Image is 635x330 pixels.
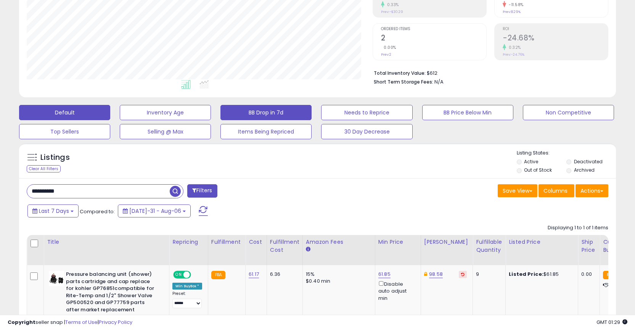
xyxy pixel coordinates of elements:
[306,238,372,246] div: Amazon Fees
[270,238,299,254] div: Fulfillment Cost
[523,105,614,120] button: Non Competitive
[503,52,524,57] small: Prev: -24.76%
[306,278,369,285] div: $0.40 min
[381,27,486,31] span: Ordered Items
[47,238,166,246] div: Title
[374,79,433,85] b: Short Term Storage Fees:
[172,291,202,308] div: Preset:
[220,124,312,139] button: Items Being Repriced
[172,238,205,246] div: Repricing
[422,105,513,120] button: BB Price Below Min
[40,152,70,163] h5: Listings
[384,2,399,8] small: 0.33%
[503,10,521,14] small: Prev: 8.29%
[424,238,469,246] div: [PERSON_NAME]
[574,167,595,173] label: Archived
[249,238,264,246] div: Cost
[321,124,412,139] button: 30 Day Decrease
[19,105,110,120] button: Default
[378,238,418,246] div: Min Price
[306,246,310,253] small: Amazon Fees.
[80,208,115,215] span: Compared to:
[19,124,110,139] button: Top Sellers
[27,204,79,217] button: Last 7 Days
[211,238,242,246] div: Fulfillment
[381,52,391,57] small: Prev: 2
[509,270,543,278] b: Listed Price:
[476,271,500,278] div: 9
[27,165,61,172] div: Clear All Filters
[65,319,98,326] a: Terms of Use
[381,34,486,44] h2: 2
[509,271,572,278] div: $61.85
[524,167,552,173] label: Out of Stock
[8,319,35,326] strong: Copyright
[99,319,132,326] a: Privacy Policy
[506,2,524,8] small: -11.58%
[574,158,603,165] label: Deactivated
[378,280,415,302] div: Disable auto adjust min
[8,319,132,326] div: seller snap | |
[581,238,596,254] div: Ship Price
[603,271,617,279] small: FBA
[429,270,443,278] a: 98.58
[39,207,69,215] span: Last 7 Days
[506,45,521,50] small: 0.32%
[220,105,312,120] button: BB Drop in 7d
[321,105,412,120] button: Needs to Reprice
[581,271,594,278] div: 0.00
[374,70,426,76] b: Total Inventory Value:
[211,271,225,279] small: FBA
[596,319,627,326] span: 2025-08-14 01:29 GMT
[548,224,608,232] div: Displaying 1 to 1 of 1 items
[539,184,574,197] button: Columns
[118,204,191,217] button: [DATE]-31 - Aug-06
[49,271,64,286] img: 41Igb9wMLOL._SL40_.jpg
[249,270,259,278] a: 61.17
[503,27,608,31] span: ROI
[306,271,369,278] div: 15%
[378,270,391,278] a: 61.85
[381,10,403,14] small: Prev: -$30.29
[498,184,537,197] button: Save View
[524,158,538,165] label: Active
[509,238,575,246] div: Listed Price
[517,150,616,157] p: Listing States:
[270,271,297,278] div: 6.36
[120,124,211,139] button: Selling @ Max
[503,34,608,44] h2: -24.68%
[190,272,202,278] span: OFF
[174,272,183,278] span: ON
[381,45,396,50] small: 0.00%
[172,283,202,290] div: Win BuyBox *
[129,207,181,215] span: [DATE]-31 - Aug-06
[120,105,211,120] button: Inventory Age
[187,184,217,198] button: Filters
[66,271,159,315] b: Pressure balancing unit (shower) parts cartridge and cap replace for kohler GP76851compatible for...
[576,184,608,197] button: Actions
[476,238,502,254] div: Fulfillable Quantity
[434,78,444,85] span: N/A
[374,68,603,77] li: $612
[543,187,567,195] span: Columns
